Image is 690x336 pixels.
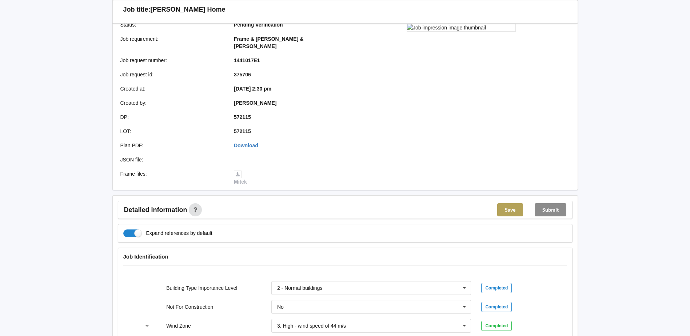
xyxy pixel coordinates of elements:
[115,21,229,28] div: Status :
[123,229,212,237] label: Expand references by default
[115,85,229,92] div: Created at :
[115,142,229,149] div: Plan PDF :
[115,156,229,163] div: JSON file :
[234,72,251,77] b: 375706
[234,171,247,185] a: Mitek
[115,35,229,50] div: Job requirement :
[124,207,187,213] span: Detailed information
[277,285,323,291] div: 2 - Normal buildings
[115,113,229,121] div: DP :
[234,143,258,148] a: Download
[234,22,283,28] b: Pending Verification
[151,5,226,14] h3: [PERSON_NAME] Home
[115,99,229,107] div: Created by :
[234,86,271,92] b: [DATE] 2:30 pm
[407,24,516,32] img: Job impression image thumbnail
[481,321,512,331] div: Completed
[234,114,251,120] b: 572115
[481,302,512,312] div: Completed
[115,57,229,64] div: Job request number :
[166,304,213,310] label: Not For Construction
[115,170,229,185] div: Frame files :
[277,304,284,309] div: No
[166,285,237,291] label: Building Type Importance Level
[277,323,346,328] div: 3. High - wind speed of 44 m/s
[234,57,260,63] b: 1441017E1
[123,5,151,14] h3: Job title:
[234,100,276,106] b: [PERSON_NAME]
[123,253,567,260] h4: Job Identification
[115,71,229,78] div: Job request id :
[497,203,523,216] button: Save
[140,319,154,332] button: reference-toggle
[234,128,251,134] b: 572115
[481,283,512,293] div: Completed
[115,128,229,135] div: LOT :
[234,36,303,49] b: Frame & [PERSON_NAME] & [PERSON_NAME]
[166,323,191,329] label: Wind Zone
